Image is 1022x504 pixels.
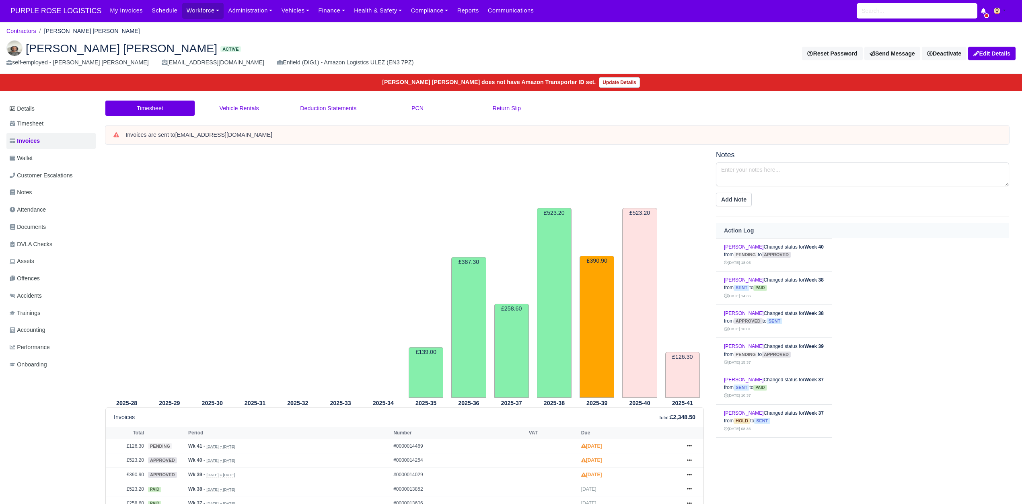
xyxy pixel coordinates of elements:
[206,473,235,477] small: [DATE] » [DATE]
[10,240,52,249] span: DVLA Checks
[581,472,602,477] strong: [DATE]
[148,487,161,492] span: paid
[6,168,96,183] a: Customer Escalations
[6,133,96,149] a: Invoices
[188,472,205,477] strong: Wk 39 -
[148,457,177,463] span: approved
[447,398,490,408] th: 2025-36
[724,294,751,298] small: [DATE] 14:36
[581,486,596,492] span: [DATE]
[277,3,314,19] a: Vehicles
[716,238,832,272] td: Changed status for from to
[106,427,146,439] th: Total
[10,136,40,146] span: Invoices
[10,222,46,232] span: Documents
[6,150,96,166] a: Wallet
[579,427,679,439] th: Due
[533,398,576,408] th: 2025-38
[186,427,391,439] th: Period
[462,101,551,116] a: Return Slip
[6,58,149,67] div: self-employed - [PERSON_NAME] [PERSON_NAME]
[0,34,1022,74] div: Shaquille Dominic Amara
[373,101,462,116] a: PCN
[188,443,205,449] strong: Wk 41 -
[453,3,483,19] a: Reports
[716,338,832,371] td: Changed status for from to
[494,304,529,397] td: £258.60
[804,244,824,250] strong: Week 40
[734,318,763,324] span: approved
[362,398,405,408] th: 2025-34
[106,482,146,496] td: £523.20
[6,116,96,132] a: Timesheet
[162,58,264,67] div: [EMAIL_ADDRESS][DOMAIN_NAME]
[6,185,96,200] a: Notes
[864,47,920,60] a: Send Message
[734,418,750,424] span: hold
[220,46,241,52] span: Active
[6,271,96,286] a: Offences
[716,304,832,338] td: Changed status for from to
[922,47,966,60] a: Deactivate
[724,410,764,416] a: [PERSON_NAME]
[724,327,751,331] small: [DATE] 16:01
[724,311,764,316] a: [PERSON_NAME]
[191,398,234,408] th: 2025-30
[10,257,34,266] span: Assets
[6,219,96,235] a: Documents
[6,253,96,269] a: Assets
[391,439,527,453] td: #0000014469
[350,3,407,19] a: Health & Safety
[224,3,277,19] a: Administration
[734,352,758,358] span: pending
[753,285,767,291] span: paid
[716,272,832,305] td: Changed status for from to
[670,414,695,420] strong: £2,348.50
[716,404,832,438] td: Changed status for from to
[716,371,832,404] td: Changed status for from to
[148,398,191,408] th: 2025-29
[754,418,770,424] span: sent
[6,357,96,372] a: Onboarding
[10,154,33,163] span: Wallet
[284,101,373,116] a: Deduction Statements
[182,3,224,19] a: Workforce
[391,482,527,496] td: #0000013852
[105,398,148,408] th: 2025-28
[581,443,602,449] strong: [DATE]
[10,309,40,318] span: Trainings
[10,119,43,128] span: Timesheet
[188,457,205,463] strong: Wk 40 -
[734,252,758,258] span: pending
[6,288,96,304] a: Accidents
[405,398,447,408] th: 2025-35
[724,277,764,283] a: [PERSON_NAME]
[659,413,695,422] div: :
[804,277,824,283] strong: Week 38
[114,414,135,421] h6: Invoices
[391,427,527,439] th: Number
[724,393,751,397] small: [DATE] 10:37
[724,426,751,431] small: [DATE] 08:36
[10,274,40,283] span: Offences
[391,468,527,482] td: #0000014029
[106,468,146,482] td: £390.90
[599,77,640,88] a: Update Details
[10,360,47,369] span: Onboarding
[276,398,319,408] th: 2025-32
[6,339,96,355] a: Performance
[804,311,824,316] strong: Week 38
[716,193,752,206] button: Add Note
[10,325,45,335] span: Accounting
[407,3,453,19] a: Compliance
[580,256,614,398] td: £390.90
[724,244,764,250] a: [PERSON_NAME]
[716,223,1009,238] th: Action Log
[10,343,50,352] span: Performance
[724,360,751,364] small: [DATE] 15:37
[724,344,764,349] a: [PERSON_NAME]
[188,486,205,492] strong: Wk 38 -
[6,237,96,252] a: DVLA Checks
[968,47,1016,60] a: Edit Details
[804,344,824,349] strong: Week 39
